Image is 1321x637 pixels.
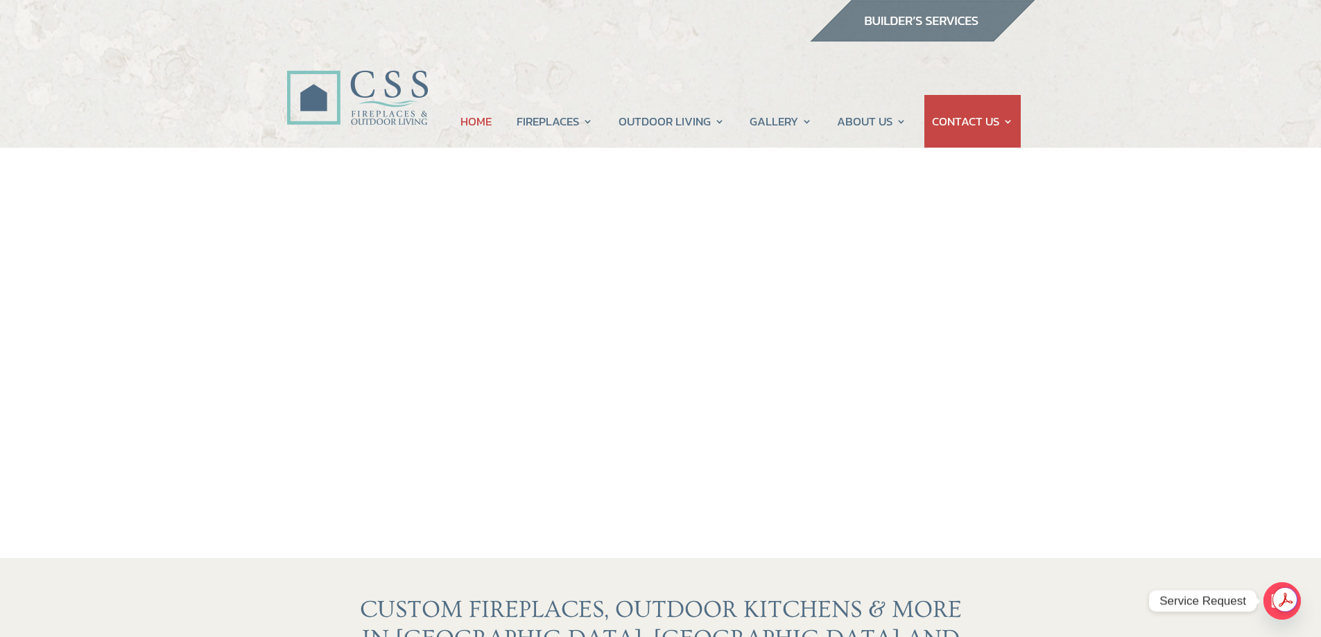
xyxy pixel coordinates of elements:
[809,28,1035,46] a: builder services construction supply
[837,95,906,148] a: ABOUT US
[460,95,492,148] a: HOME
[517,95,593,148] a: FIREPLACES
[286,32,428,132] img: CSS Fireplaces & Outdoor Living (Formerly Construction Solutions & Supply)- Jacksonville Ormond B...
[1263,582,1301,620] a: Email
[932,95,1013,148] a: CONTACT US
[619,95,725,148] a: OUTDOOR LIVING
[750,95,812,148] a: GALLERY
